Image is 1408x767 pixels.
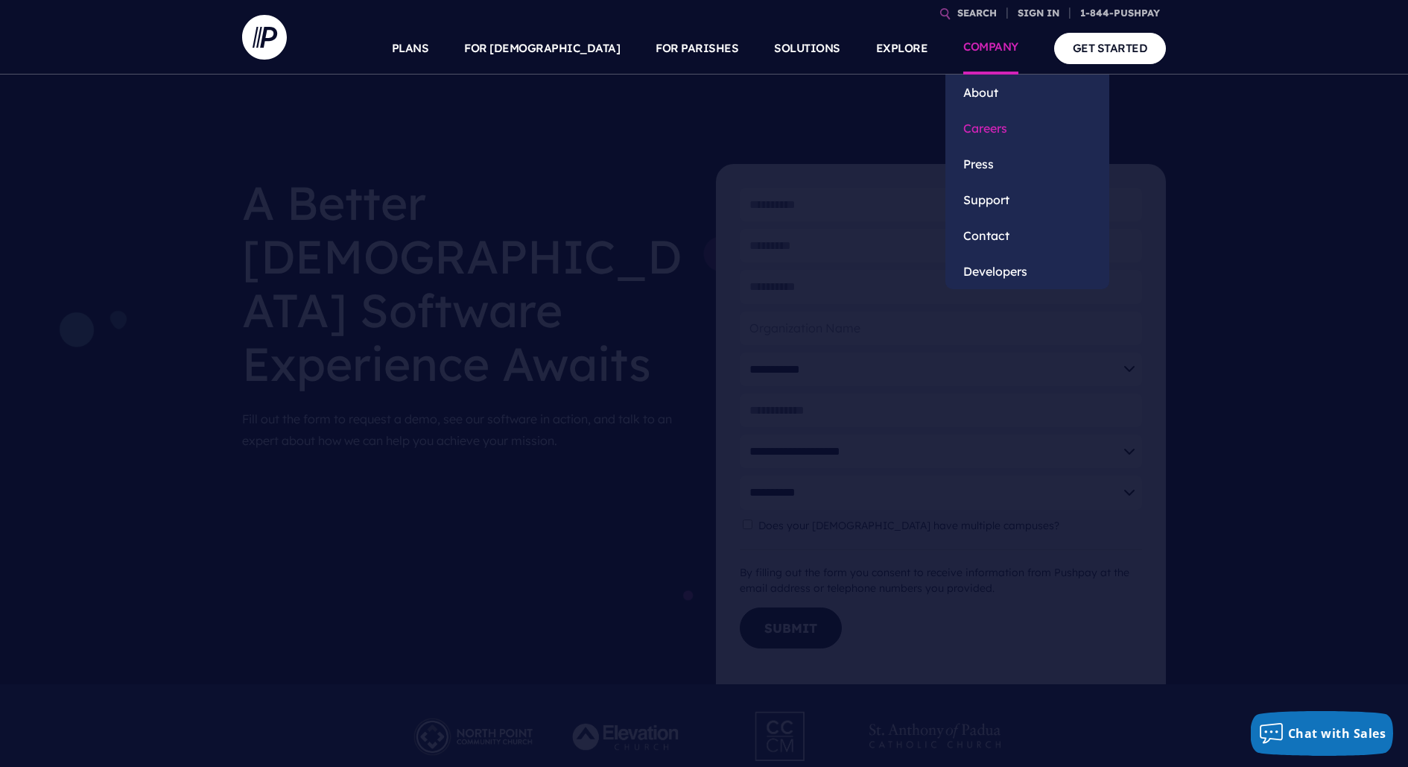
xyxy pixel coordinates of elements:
[945,110,1109,146] a: Careers
[774,22,840,75] a: SOLUTIONS
[1054,33,1167,63] a: GET STARTED
[1288,725,1386,742] span: Chat with Sales
[1251,711,1394,756] button: Chat with Sales
[945,146,1109,182] a: Press
[945,218,1109,253] a: Contact
[945,182,1109,218] a: Support
[945,253,1109,289] a: Developers
[876,22,928,75] a: EXPLORE
[963,22,1018,75] a: COMPANY
[464,22,620,75] a: FOR [DEMOGRAPHIC_DATA]
[392,22,429,75] a: PLANS
[656,22,738,75] a: FOR PARISHES
[945,75,1109,110] a: About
